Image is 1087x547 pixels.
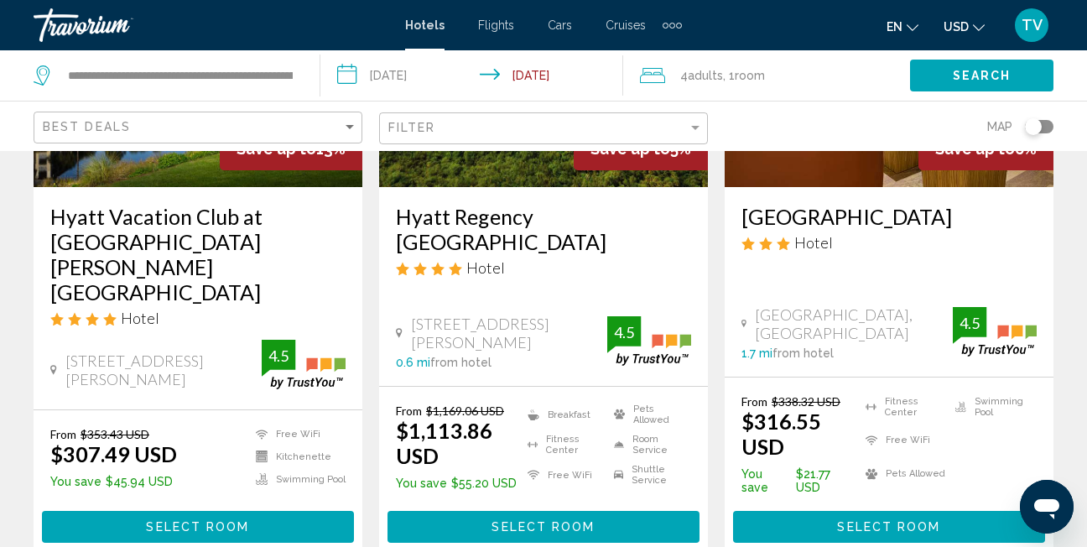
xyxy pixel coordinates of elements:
[478,18,514,32] a: Flights
[723,64,765,87] span: , 1
[772,394,840,409] del: $338.32 USD
[42,511,354,542] button: Select Room
[680,64,723,87] span: 4
[146,521,249,534] span: Select Room
[519,404,605,425] li: Breakfast
[466,258,505,277] span: Hotel
[953,70,1012,83] span: Search
[320,50,624,101] button: Check-in date: Aug 30, 2025 Check-out date: Sep 1, 2025
[50,441,177,466] ins: $307.49 USD
[396,258,691,277] div: 4 star Hotel
[379,112,708,146] button: Filter
[607,322,641,342] div: 4.5
[491,521,595,534] span: Select Room
[519,464,605,486] li: Free WiFi
[396,204,691,254] a: Hyatt Regency [GEOGRAPHIC_DATA]
[548,18,572,32] a: Cars
[50,427,76,441] span: From
[741,233,1037,252] div: 3 star Hotel
[606,464,691,486] li: Shuttle Service
[606,434,691,456] li: Room Service
[623,50,910,101] button: Travelers: 4 adults, 0 children
[857,394,947,419] li: Fitness Center
[247,427,346,441] li: Free WiFi
[1020,480,1074,534] iframe: Button to launch messaging window
[606,404,691,425] li: Pets Allowed
[606,18,646,32] a: Cruises
[688,69,723,82] span: Adults
[396,477,519,490] p: $55.20 USD
[944,20,969,34] span: USD
[733,511,1045,542] button: Select Room
[772,346,834,360] span: from hotel
[1012,119,1053,134] button: Toggle map
[887,20,902,34] span: en
[944,14,985,39] button: Change currency
[262,340,346,389] img: trustyou-badge.svg
[43,121,357,135] mat-select: Sort by
[741,409,821,459] ins: $316.55 USD
[247,450,346,464] li: Kitchenette
[953,313,986,333] div: 4.5
[43,120,131,133] span: Best Deals
[81,427,149,441] del: $353.43 USD
[1022,17,1043,34] span: TV
[663,12,682,39] button: Extra navigation items
[34,8,388,42] a: Travorium
[987,115,1012,138] span: Map
[857,428,947,453] li: Free WiFi
[262,346,295,366] div: 4.5
[741,346,772,360] span: 1.7 mi
[396,477,447,490] span: You save
[741,394,767,409] span: From
[1010,8,1053,43] button: User Menu
[735,69,765,82] span: Room
[741,204,1037,229] a: [GEOGRAPHIC_DATA]
[65,352,262,388] span: [STREET_ADDRESS][PERSON_NAME]
[519,434,605,456] li: Fitness Center
[50,204,346,305] a: Hyatt Vacation Club at [GEOGRAPHIC_DATA] [PERSON_NAME][GEOGRAPHIC_DATA]
[607,316,691,366] img: trustyou-badge.svg
[50,475,101,488] span: You save
[396,418,492,468] ins: $1,113.86 USD
[247,472,346,487] li: Swimming Pool
[430,356,491,369] span: from hotel
[387,515,700,534] a: Select Room
[396,404,422,418] span: From
[953,307,1037,357] img: trustyou-badge.svg
[405,18,445,32] a: Hotels
[411,315,607,352] span: [STREET_ADDRESS][PERSON_NAME]
[50,309,346,327] div: 4 star Hotel
[910,60,1053,91] button: Search
[741,467,792,494] span: You save
[857,461,947,487] li: Pets Allowed
[837,521,940,534] span: Select Room
[387,511,700,542] button: Select Room
[426,404,504,418] del: $1,169.06 USD
[887,14,918,39] button: Change language
[121,309,159,327] span: Hotel
[794,233,833,252] span: Hotel
[388,121,436,134] span: Filter
[396,356,430,369] span: 0.6 mi
[947,394,1037,419] li: Swimming Pool
[755,305,953,342] span: [GEOGRAPHIC_DATA], [GEOGRAPHIC_DATA]
[741,467,857,494] p: $21.77 USD
[42,515,354,534] a: Select Room
[733,515,1045,534] a: Select Room
[50,475,177,488] p: $45.94 USD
